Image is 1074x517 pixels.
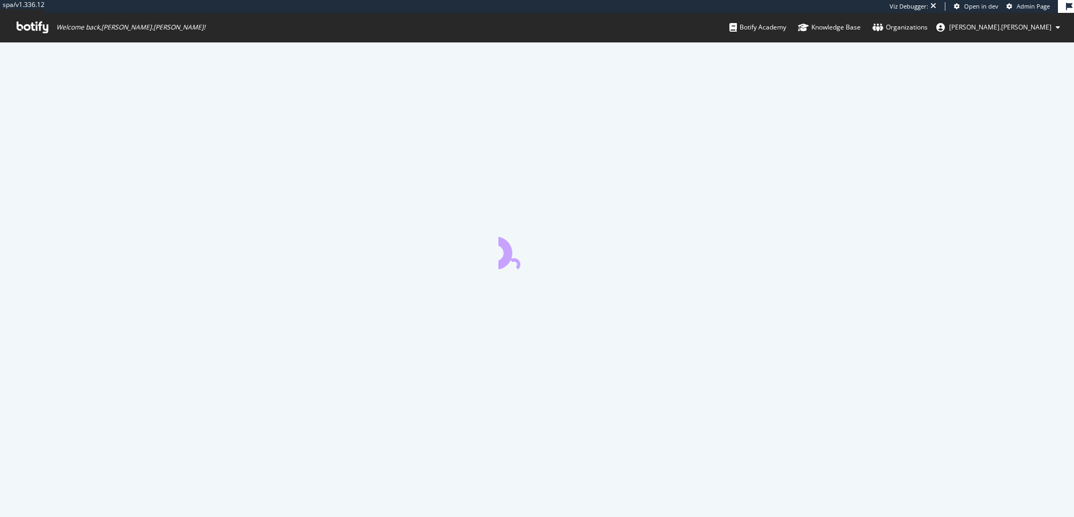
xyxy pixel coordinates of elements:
[729,13,786,42] a: Botify Academy
[964,2,998,10] span: Open in dev
[1017,2,1050,10] span: Admin Page
[949,23,1051,32] span: christopher.hart
[954,2,998,11] a: Open in dev
[729,22,786,33] div: Botify Academy
[798,13,861,42] a: Knowledge Base
[928,19,1069,36] button: [PERSON_NAME].[PERSON_NAME]
[872,22,928,33] div: Organizations
[890,2,928,11] div: Viz Debugger:
[1006,2,1050,11] a: Admin Page
[798,22,861,33] div: Knowledge Base
[872,13,928,42] a: Organizations
[56,23,205,32] span: Welcome back, [PERSON_NAME].[PERSON_NAME] !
